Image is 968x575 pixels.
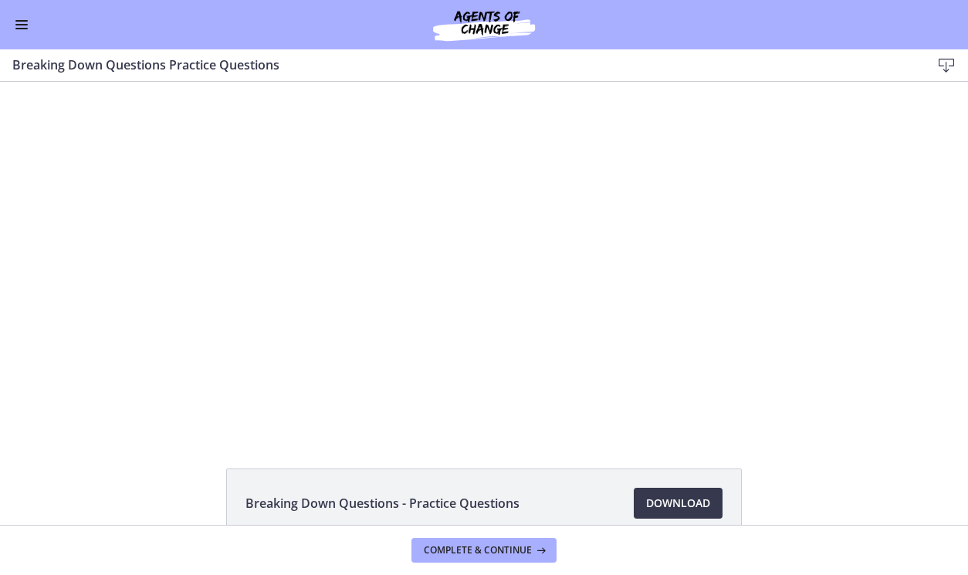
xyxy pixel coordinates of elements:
[424,544,532,556] span: Complete & continue
[634,488,723,519] a: Download
[12,56,906,74] h3: Breaking Down Questions Practice Questions
[391,6,577,43] img: Agents of Change
[12,15,31,34] button: Enable menu
[245,494,520,512] span: Breaking Down Questions - Practice Questions
[646,494,710,512] span: Download
[411,538,557,563] button: Complete & continue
